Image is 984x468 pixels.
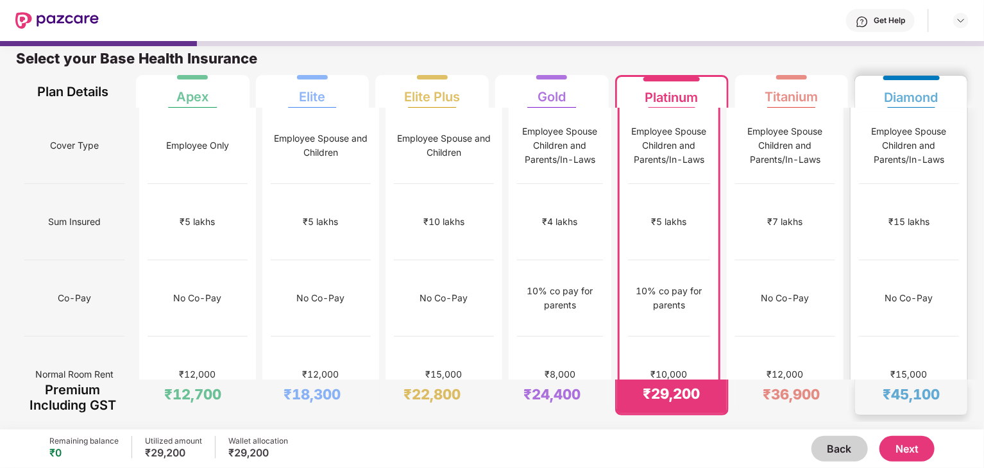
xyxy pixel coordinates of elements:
[49,446,119,459] div: ₹0
[735,124,835,167] div: Employee Spouse Children and Parents/In-Laws
[763,385,820,403] div: ₹36,900
[24,75,121,108] div: Plan Details
[888,215,929,229] div: ₹15 lakhs
[874,15,905,26] div: Get Help
[145,436,202,446] div: Utilized amount
[303,215,339,229] div: ₹5 lakhs
[538,79,566,104] div: Gold
[628,284,710,312] div: 10% co pay for parents
[24,380,121,415] div: Premium Including GST
[228,446,288,459] div: ₹29,200
[299,79,325,104] div: Elite
[145,446,202,459] div: ₹29,200
[228,436,288,446] div: Wallet allocation
[811,436,868,462] button: Back
[58,286,91,310] span: Co-Pay
[166,138,229,153] div: Employee Only
[49,436,119,446] div: Remaining balance
[303,367,339,381] div: ₹12,000
[765,79,818,104] div: Titanium
[517,284,603,312] div: 10% co pay for parents
[628,124,710,167] div: Employee Spouse Children and Parents/In-Laws
[856,15,869,28] img: svg+xml;base64,PHN2ZyBpZD0iSGVscC0zMngzMiIgeG1sbnM9Imh0dHA6Ly93d3cudzMub3JnLzIwMDAvc3ZnIiB3aWR0aD...
[423,215,464,229] div: ₹10 lakhs
[271,131,371,160] div: Employee Spouse and Children
[16,49,968,75] div: Select your Base Health Insurance
[164,385,221,403] div: ₹12,700
[523,385,581,403] div: ₹24,400
[180,367,216,381] div: ₹12,000
[891,367,928,381] div: ₹15,000
[15,12,99,29] img: New Pazcare Logo
[885,291,933,305] div: No Co-Pay
[297,291,345,305] div: No Co-Pay
[174,291,222,305] div: No Co-Pay
[176,79,208,104] div: Apex
[545,367,575,381] div: ₹8,000
[883,385,940,403] div: ₹45,100
[284,385,341,403] div: ₹18,300
[645,79,699,105] div: Platinum
[643,385,700,403] div: ₹29,200
[859,124,959,167] div: Employee Spouse Children and Parents/In-Laws
[543,215,578,229] div: ₹4 lakhs
[761,291,810,305] div: No Co-Pay
[652,215,687,229] div: ₹5 lakhs
[885,79,938,105] div: Diamond
[50,133,99,158] span: Cover Type
[420,291,468,305] div: No Co-Pay
[879,436,935,462] button: Next
[426,367,462,381] div: ₹15,000
[35,362,114,387] span: Normal Room Rent
[180,215,216,229] div: ₹5 lakhs
[403,385,461,403] div: ₹22,800
[956,15,966,26] img: svg+xml;base64,PHN2ZyBpZD0iRHJvcGRvd24tMzJ4MzIiIHhtbG5zPSJodHRwOi8vd3d3LnczLm9yZy8yMDAwL3N2ZyIgd2...
[768,215,803,229] div: ₹7 lakhs
[517,124,603,167] div: Employee Spouse Children and Parents/In-Laws
[651,367,688,381] div: ₹10,000
[404,79,460,104] div: Elite Plus
[48,210,101,234] span: Sum Insured
[767,367,804,381] div: ₹12,000
[394,131,494,160] div: Employee Spouse and Children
